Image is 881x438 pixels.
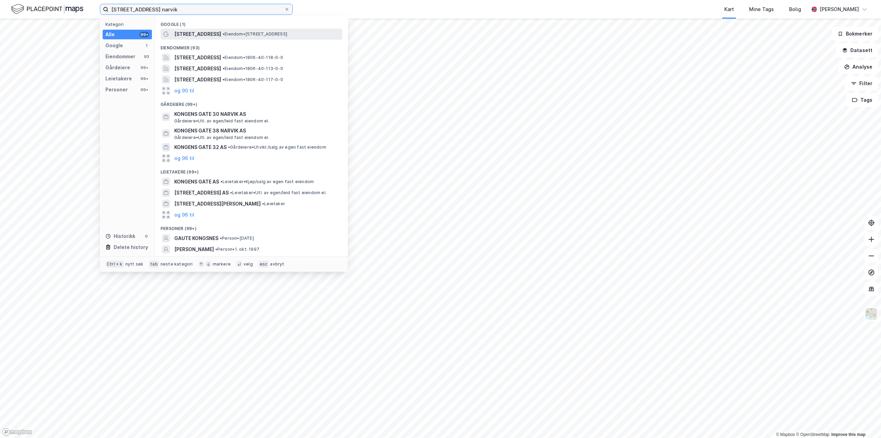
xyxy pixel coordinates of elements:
[838,60,878,74] button: Analyse
[230,190,232,195] span: •
[105,52,135,61] div: Eiendommer
[847,405,881,438] iframe: Chat Widget
[258,261,269,268] div: esc
[847,405,881,438] div: Kontrollprogram for chat
[222,31,287,37] span: Eiendom • [STREET_ADDRESS]
[724,5,734,13] div: Kart
[160,261,193,267] div: neste kategori
[114,243,148,251] div: Delete history
[831,432,866,437] a: Improve this map
[222,55,283,60] span: Eiendom • 1806-40-118-0-0
[174,234,218,242] span: GAUTE KONGSNES
[220,179,314,185] span: Leietaker • Kjøp/salg av egen fast eiendom
[174,135,269,140] span: Gårdeiere • Utl. av egen/leid fast eiendom el.
[174,178,219,186] span: KONGENS GATE AS
[222,77,225,82] span: •
[155,220,348,233] div: Personer (99+)
[174,127,340,135] span: KONGENS GATE 38 NARVIK AS
[174,143,227,151] span: KONGENS GATE 32 AS
[105,22,152,27] div: Kategori
[139,32,149,37] div: 99+
[220,179,222,184] span: •
[243,261,253,267] div: velg
[230,190,327,196] span: Leietaker • Utl. av egen/leid fast eiendom el.
[155,40,348,52] div: Eiendommer (93)
[105,41,123,50] div: Google
[836,43,878,57] button: Datasett
[222,31,225,37] span: •
[846,93,878,107] button: Tags
[144,54,149,59] div: 93
[155,96,348,109] div: Gårdeiere (99+)
[105,63,130,72] div: Gårdeiere
[155,164,348,176] div: Leietakere (99+)
[222,77,283,82] span: Eiendom • 1806-40-117-0-0
[174,30,221,38] span: [STREET_ADDRESS]
[174,200,261,208] span: [STREET_ADDRESS][PERSON_NAME]
[174,154,194,162] button: og 96 til
[228,145,230,150] span: •
[105,74,132,83] div: Leietakere
[222,66,225,71] span: •
[174,211,194,219] button: og 96 til
[2,428,32,436] a: Mapbox homepage
[222,66,283,71] span: Eiendom • 1806-40-113-0-0
[820,5,859,13] div: [PERSON_NAME]
[262,201,285,207] span: Leietaker
[213,261,231,267] div: markere
[174,245,214,253] span: [PERSON_NAME]
[108,4,284,14] input: Søk på adresse, matrikkel, gårdeiere, leietakere eller personer
[139,87,149,92] div: 99+
[228,145,326,150] span: Gårdeiere • Utvikl./salg av egen fast eiendom
[155,16,348,29] div: Google (1)
[796,432,829,437] a: OpenStreetMap
[174,76,221,84] span: [STREET_ADDRESS]
[749,5,774,13] div: Mine Tags
[220,236,222,241] span: •
[105,30,115,39] div: Alle
[105,261,124,268] div: Ctrl + k
[215,247,217,252] span: •
[262,201,264,206] span: •
[149,261,159,268] div: tab
[174,64,221,73] span: [STREET_ADDRESS]
[174,189,229,197] span: [STREET_ADDRESS] AS
[789,5,801,13] div: Bolig
[174,118,269,124] span: Gårdeiere • Utl. av egen/leid fast eiendom el.
[105,86,128,94] div: Personer
[11,3,83,15] img: logo.f888ab2527a4732fd821a326f86c7f29.svg
[144,233,149,239] div: 0
[174,87,194,95] button: og 90 til
[865,307,878,320] img: Z
[105,232,135,240] div: Historikk
[174,53,221,62] span: [STREET_ADDRESS]
[270,261,284,267] div: avbryt
[139,76,149,81] div: 99+
[174,110,340,118] span: KONGENS GATE 30 NARVIK AS
[215,247,259,252] span: Person • 1. okt. 1997
[139,65,149,70] div: 99+
[832,27,878,41] button: Bokmerker
[222,55,225,60] span: •
[776,432,795,437] a: Mapbox
[125,261,144,267] div: nytt søk
[220,236,254,241] span: Person • [DATE]
[144,43,149,48] div: 1
[845,77,878,90] button: Filter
